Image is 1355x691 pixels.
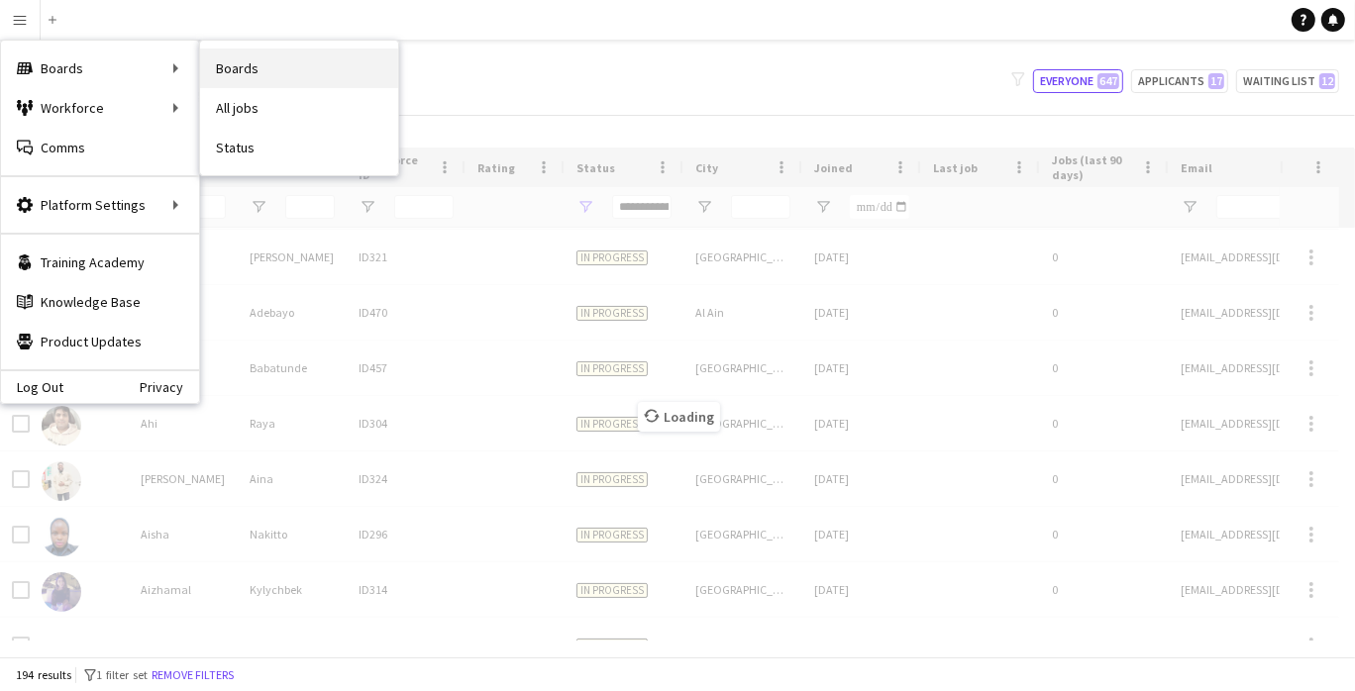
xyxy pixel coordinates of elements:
[1208,73,1224,89] span: 17
[638,402,720,432] span: Loading
[148,664,238,686] button: Remove filters
[200,49,398,88] a: Boards
[1,379,63,395] a: Log Out
[1,322,199,361] a: Product Updates
[1236,69,1339,93] button: Waiting list12
[140,379,199,395] a: Privacy
[1,282,199,322] a: Knowledge Base
[1,128,199,167] a: Comms
[96,667,148,682] span: 1 filter set
[200,128,398,167] a: Status
[1,185,199,225] div: Platform Settings
[1,49,199,88] div: Boards
[1319,73,1335,89] span: 12
[200,88,398,128] a: All jobs
[1097,73,1119,89] span: 647
[1,243,199,282] a: Training Academy
[1131,69,1228,93] button: Applicants17
[1,88,199,128] div: Workforce
[1033,69,1123,93] button: Everyone647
